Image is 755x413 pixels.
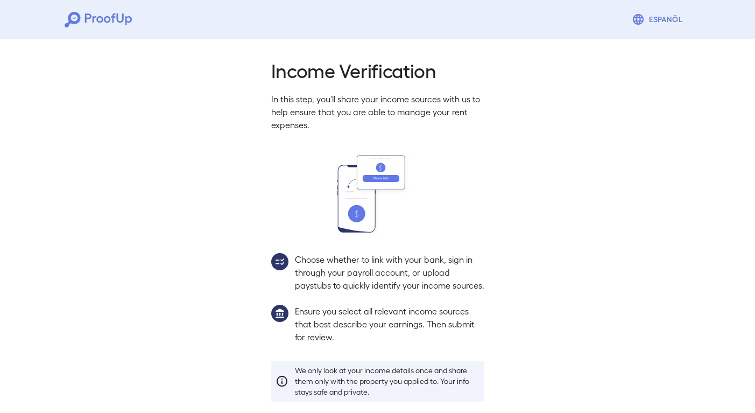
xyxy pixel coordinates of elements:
p: Choose whether to link with your bank, sign in through your payroll account, or upload paystubs t... [295,253,484,292]
img: group2.svg [271,253,288,270]
p: In this step, you'll share your income sources with us to help ensure that you are able to manage... [271,93,484,131]
p: Ensure you select all relevant income sources that best describe your earnings. Then submit for r... [295,305,484,344]
img: transfer_money.svg [337,155,418,233]
button: Espanõl [627,9,690,30]
p: We only look at your income details once and share them only with the property you applied to. Yo... [295,365,480,397]
h2: Income Verification [271,58,484,82]
img: group1.svg [271,305,288,322]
